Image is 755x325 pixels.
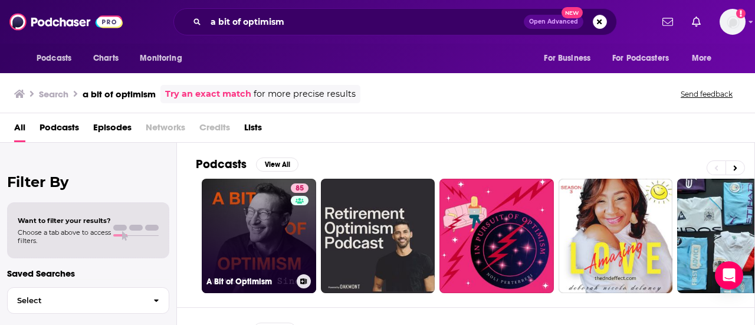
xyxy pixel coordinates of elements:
h3: A Bit of Optimism [206,277,292,287]
h3: Search [39,88,68,100]
svg: Add a profile image [736,9,746,18]
button: Show profile menu [720,9,746,35]
a: Try an exact match [165,87,251,101]
span: Monitoring [140,50,182,67]
a: Lists [244,118,262,142]
button: open menu [536,47,605,70]
a: 85A Bit of Optimism [202,179,316,293]
a: Show notifications dropdown [687,12,705,32]
button: open menu [28,47,87,70]
a: Charts [86,47,126,70]
span: Podcasts [37,50,71,67]
span: For Business [544,50,590,67]
img: Podchaser - Follow, Share and Rate Podcasts [9,11,123,33]
span: Select [8,297,144,304]
h2: Filter By [7,173,169,191]
span: for more precise results [254,87,356,101]
span: Credits [199,118,230,142]
button: Open AdvancedNew [524,15,583,29]
span: 85 [296,183,304,195]
span: More [692,50,712,67]
p: Saved Searches [7,268,169,279]
a: Show notifications dropdown [658,12,678,32]
span: Networks [146,118,185,142]
span: Choose a tab above to access filters. [18,228,111,245]
span: Want to filter your results? [18,216,111,225]
span: For Podcasters [612,50,669,67]
h2: Podcasts [196,157,247,172]
a: Episodes [93,118,132,142]
span: New [562,7,583,18]
h3: a bit of optimism [83,88,156,100]
button: open menu [684,47,727,70]
button: Send feedback [677,89,736,99]
button: open menu [605,47,686,70]
span: Logged in as shannnon_white [720,9,746,35]
div: Open Intercom Messenger [715,261,743,290]
a: Podcasts [40,118,79,142]
button: open menu [132,47,197,70]
img: User Profile [720,9,746,35]
button: View All [256,157,298,172]
span: Open Advanced [529,19,578,25]
input: Search podcasts, credits, & more... [206,12,524,31]
a: 85 [291,183,308,193]
button: Select [7,287,169,314]
span: Charts [93,50,119,67]
a: PodcastsView All [196,157,298,172]
a: All [14,118,25,142]
div: Search podcasts, credits, & more... [173,8,617,35]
